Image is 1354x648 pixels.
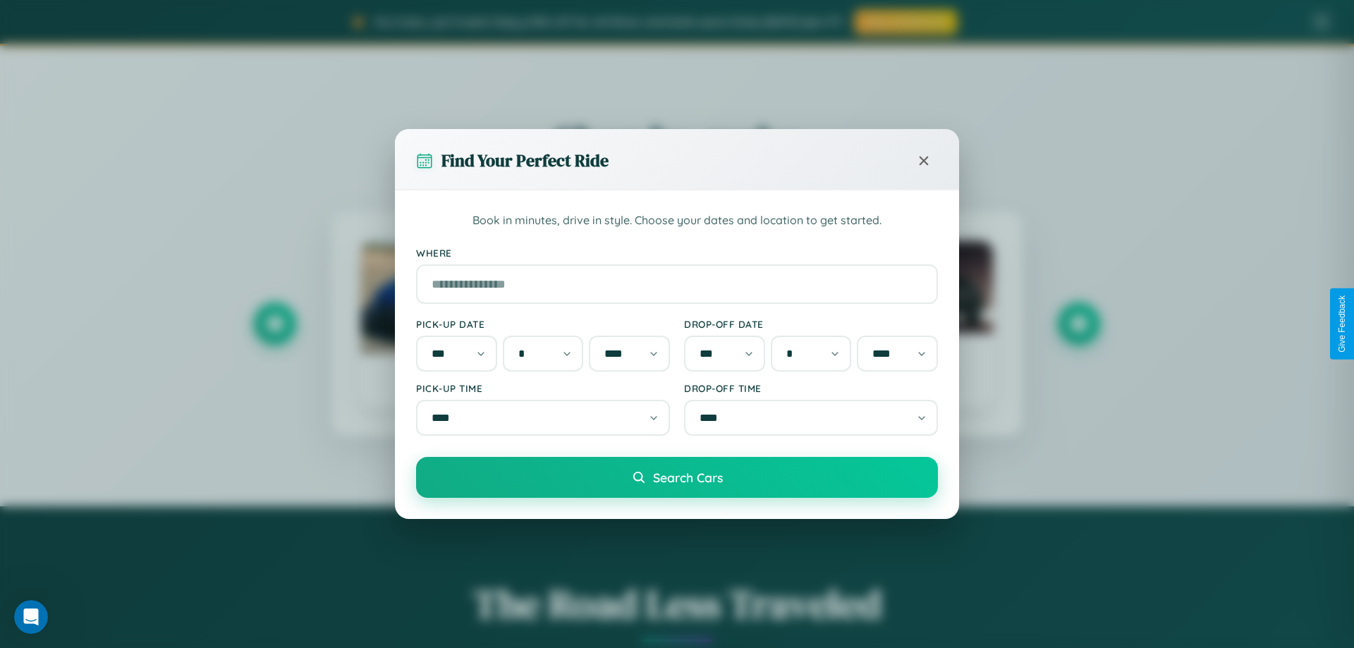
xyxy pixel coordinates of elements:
[416,382,670,394] label: Pick-up Time
[416,318,670,330] label: Pick-up Date
[416,212,938,230] p: Book in minutes, drive in style. Choose your dates and location to get started.
[684,318,938,330] label: Drop-off Date
[653,470,723,485] span: Search Cars
[416,247,938,259] label: Where
[441,149,609,172] h3: Find Your Perfect Ride
[684,382,938,394] label: Drop-off Time
[416,457,938,498] button: Search Cars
